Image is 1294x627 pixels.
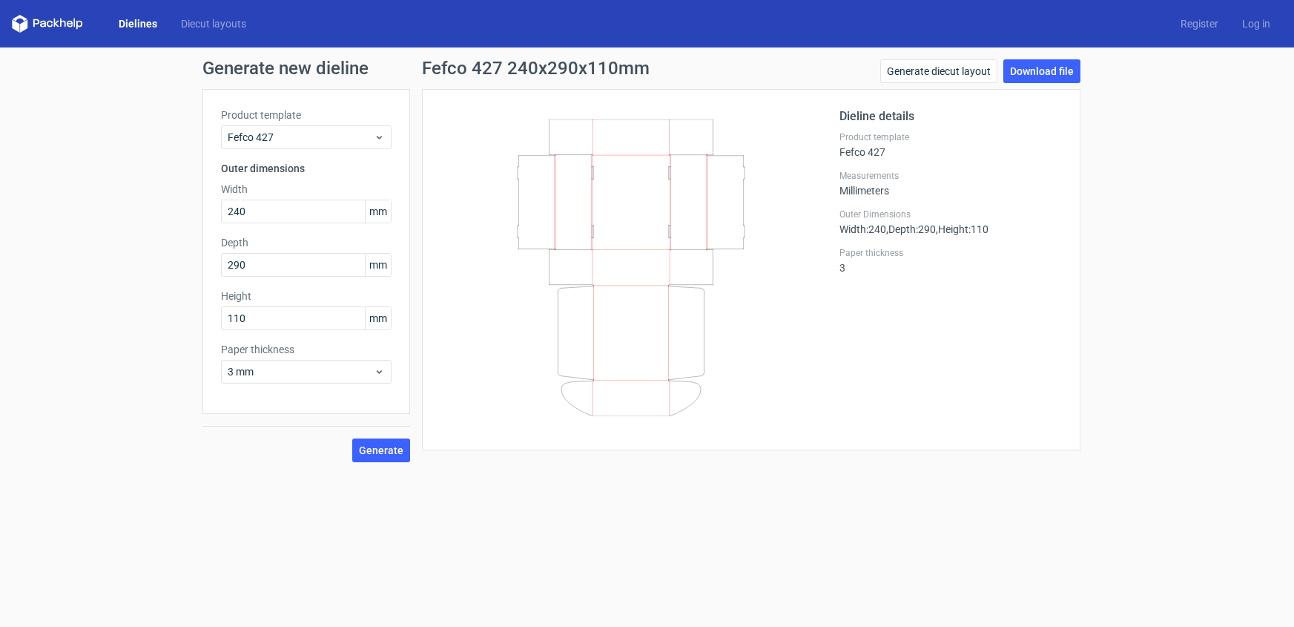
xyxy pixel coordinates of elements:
label: Depth [221,235,392,250]
span: mm [365,307,391,329]
a: Generate diecut layout [880,59,997,83]
span: , Height : 110 [936,223,988,235]
a: Diecut layouts [169,16,258,31]
label: Width [221,182,392,197]
a: Download file [1003,59,1080,83]
span: , Depth : 290 [886,223,936,235]
label: Paper thickness [221,342,392,357]
h3: Outer dimensions [221,161,392,176]
h2: Dieline details [839,108,1062,125]
div: 3 [839,247,1062,274]
span: mm [365,254,391,276]
div: Fefco 427 [839,131,1062,158]
span: mm [365,200,391,223]
span: Generate [359,445,403,456]
a: Register [1169,16,1230,31]
span: Fefco 427 [228,130,374,145]
h1: Generate new dieline [202,59,1092,77]
span: Width : 240 [839,223,886,235]
a: Log in [1230,16,1282,31]
label: Product template [221,108,392,122]
a: Dielines [107,16,169,31]
span: 3 mm [228,364,374,379]
h1: Fefco 427 240x290x110mm [422,59,650,77]
div: Millimeters [839,170,1062,197]
label: Height [221,289,392,303]
button: Generate [352,439,410,462]
label: Product template [839,131,1062,143]
label: Measurements [839,170,1062,182]
label: Outer Dimensions [839,209,1062,220]
label: Paper thickness [839,247,1062,259]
